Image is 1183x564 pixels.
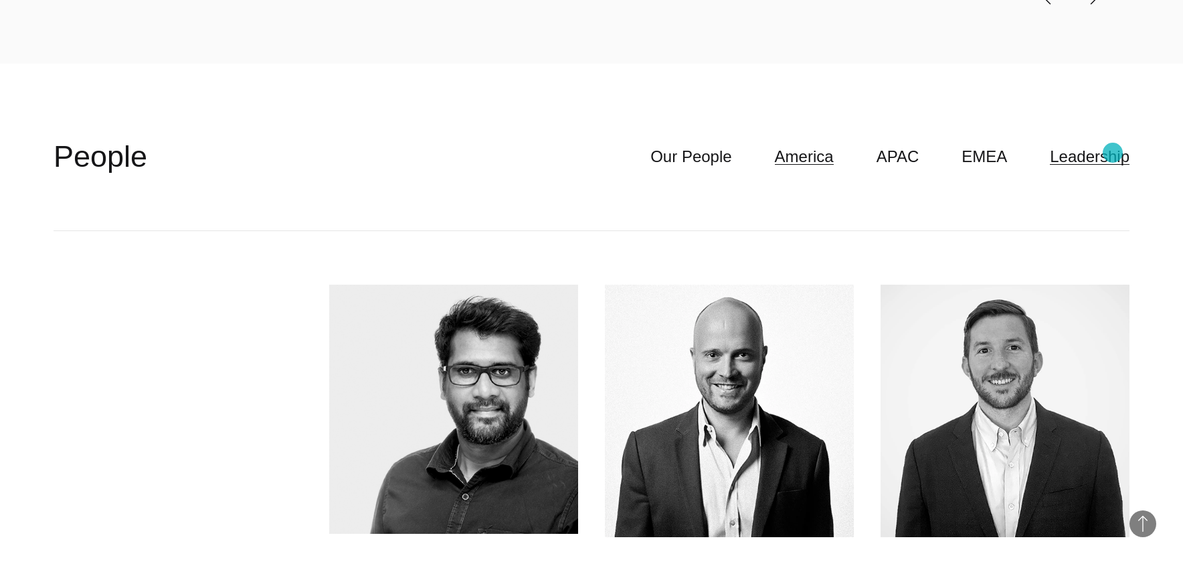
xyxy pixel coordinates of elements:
[605,285,854,537] img: Nick Piper
[877,144,919,169] a: APAC
[1129,510,1156,537] button: Back to Top
[650,144,731,169] a: Our People
[329,285,578,534] img: Sathish Elumalai
[54,137,147,177] h2: People
[962,144,1007,169] a: EMEA
[775,144,834,169] a: America
[1050,144,1129,169] a: Leadership
[881,285,1129,537] img: Matthew Schaefer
